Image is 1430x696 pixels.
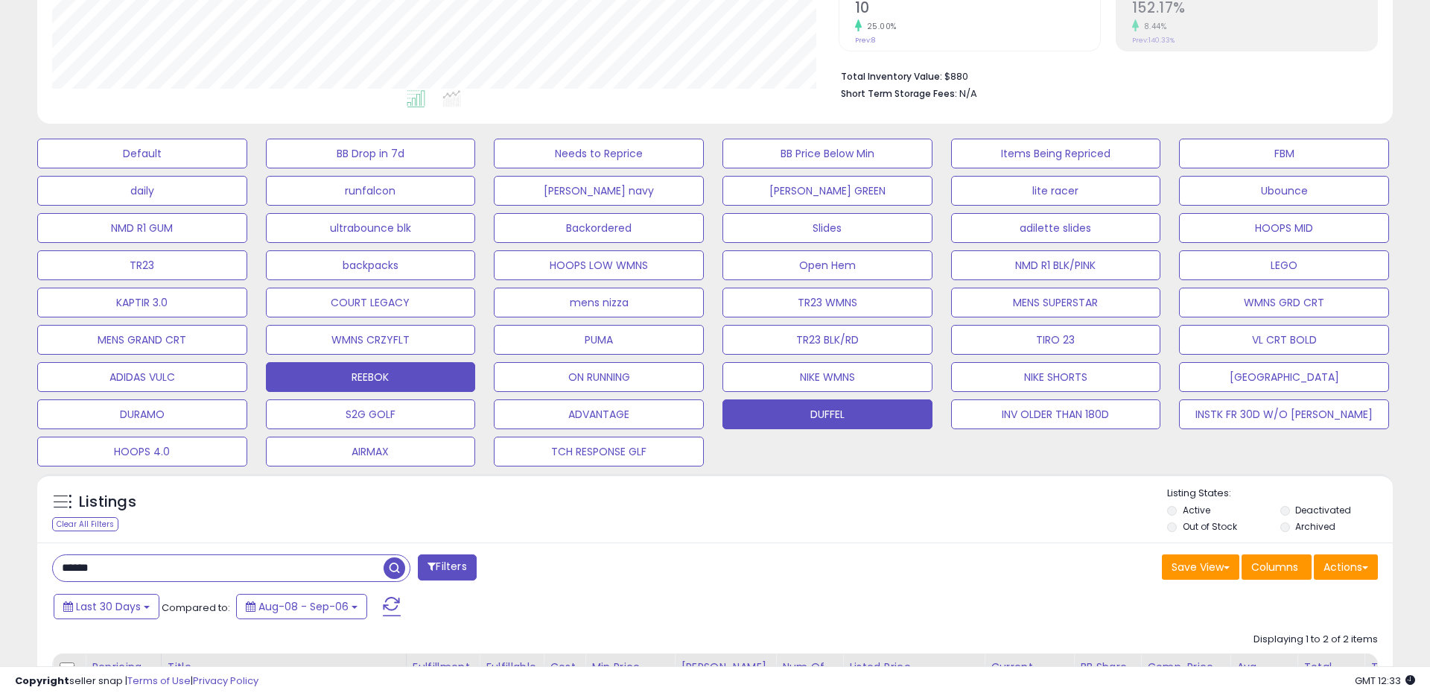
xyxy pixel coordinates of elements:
[37,288,247,317] button: KAPTIR 3.0
[1167,487,1392,501] p: Listing States:
[266,437,476,466] button: AIRMAX
[1253,633,1378,647] div: Displaying 1 to 2 of 2 items
[1179,139,1389,168] button: FBM
[15,674,258,689] div: seller snap | |
[782,659,836,691] div: Num of Comp.
[722,176,932,206] button: [PERSON_NAME] GREEN
[266,176,476,206] button: runfalcon
[258,599,349,614] span: Aug-08 - Sep-06
[1080,659,1134,691] div: BB Share 24h.
[550,659,579,675] div: Cost
[1179,325,1389,355] button: VL CRT BOLD
[722,139,932,168] button: BB Price Below Min
[1183,520,1237,533] label: Out of Stock
[991,659,1067,691] div: Current Buybox Price
[494,325,704,355] button: PUMA
[37,250,247,280] button: TR23
[494,250,704,280] button: HOOPS LOW WMNS
[236,594,367,619] button: Aug-08 - Sep-06
[37,437,247,466] button: HOOPS 4.0
[494,288,704,317] button: mens nizza
[15,674,69,688] strong: Copyright
[266,325,476,355] button: WMNS CRZYFLT
[162,601,230,615] span: Compared to:
[418,554,476,580] button: Filters
[722,399,932,429] button: DUFFEL
[722,325,932,355] button: TR23 BLK/RD
[1242,554,1312,580] button: Columns
[1183,504,1210,516] label: Active
[1162,554,1239,580] button: Save View
[168,659,400,675] div: Title
[1179,176,1389,206] button: Ubounce
[1179,213,1389,243] button: HOOPS MID
[681,659,769,675] div: [PERSON_NAME]
[1132,36,1175,45] small: Prev: 140.33%
[1179,399,1389,429] button: INSTK FR 30D W/O [PERSON_NAME]
[266,362,476,392] button: REEBOK
[79,492,136,513] h5: Listings
[1179,250,1389,280] button: LEGO
[266,288,476,317] button: COURT LEGACY
[1179,362,1389,392] button: [GEOGRAPHIC_DATA]
[1147,659,1224,691] div: Comp. Price Threshold
[722,213,932,243] button: Slides
[193,674,258,688] a: Privacy Policy
[862,21,897,32] small: 25.00%
[54,594,159,619] button: Last 30 Days
[841,87,957,100] b: Short Term Storage Fees:
[951,250,1161,280] button: NMD R1 BLK/PINK
[1139,21,1167,32] small: 8.44%
[486,659,537,691] div: Fulfillable Quantity
[413,659,473,675] div: Fulfillment
[494,399,704,429] button: ADVANTAGE
[76,599,141,614] span: Last 30 Days
[1295,520,1335,533] label: Archived
[722,250,932,280] button: Open Hem
[855,36,875,45] small: Prev: 8
[37,139,247,168] button: Default
[951,399,1161,429] button: INV OLDER THAN 180D
[951,325,1161,355] button: TIRO 23
[841,70,942,83] b: Total Inventory Value:
[1295,504,1351,516] label: Deactivated
[722,362,932,392] button: NIKE WMNS
[37,176,247,206] button: daily
[37,213,247,243] button: NMD R1 GUM
[494,362,704,392] button: ON RUNNING
[494,139,704,168] button: Needs to Reprice
[266,250,476,280] button: backpacks
[1251,560,1298,575] span: Columns
[1355,674,1415,688] span: 2025-10-8 12:33 GMT
[37,362,247,392] button: ADIDAS VULC
[1179,288,1389,317] button: WMNS GRD CRT
[266,139,476,168] button: BB Drop in 7d
[494,437,704,466] button: TCH RESPONSE GLF
[266,399,476,429] button: S2G GOLF
[494,213,704,243] button: Backordered
[951,176,1161,206] button: lite racer
[951,288,1161,317] button: MENS SUPERSTAR
[266,213,476,243] button: ultrabounce blk
[849,659,978,675] div: Listed Price
[951,139,1161,168] button: Items Being Repriced
[92,659,155,675] div: Repricing
[37,399,247,429] button: DURAMO
[951,213,1161,243] button: adilette slides
[1314,554,1378,580] button: Actions
[1303,659,1358,691] div: Total Rev.
[127,674,191,688] a: Terms of Use
[494,176,704,206] button: [PERSON_NAME] navy
[841,66,1367,84] li: $880
[591,659,668,675] div: Min Price
[951,362,1161,392] button: NIKE SHORTS
[959,86,977,101] span: N/A
[37,325,247,355] button: MENS GRAND CRT
[52,517,118,531] div: Clear All Filters
[722,288,932,317] button: TR23 WMNS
